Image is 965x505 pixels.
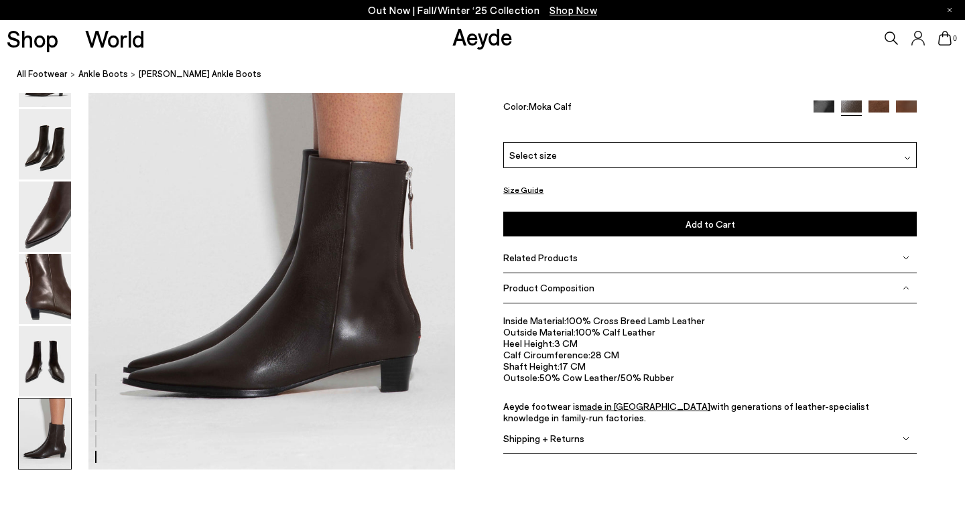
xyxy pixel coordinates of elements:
[503,100,800,116] div: Color:
[503,315,566,327] span: Inside Material:
[7,27,58,50] a: Shop
[503,315,917,327] li: 100% Cross Breed Lamb Leather
[503,361,917,372] li: 17 CM
[503,338,554,350] span: Heel Height:
[903,435,909,442] img: svg%3E
[19,399,71,469] img: Harriet Pointed Ankle Boots - Image 6
[903,285,909,291] img: svg%3E
[903,255,909,261] img: svg%3E
[19,254,71,324] img: Harriet Pointed Ankle Boots - Image 4
[503,350,917,361] li: 28 CM
[503,401,917,424] p: Aeyde footwear is with generations of leather-specialist knowledge in family-run factories.
[503,252,578,264] span: Related Products
[503,372,539,384] span: Outsole:
[503,182,543,199] button: Size Guide
[686,219,735,230] span: Add to Cart
[580,401,710,413] a: made in [GEOGRAPHIC_DATA]
[503,327,576,338] span: Outside Material:
[503,327,917,338] li: 100% Calf Leather
[503,350,590,361] span: Calf Circumference:
[952,35,958,42] span: 0
[78,68,128,79] span: ankle boots
[452,22,513,50] a: Aeyde
[503,372,917,384] li: 50% Cow Leather/50% Rubber
[503,283,594,294] span: Product Composition
[503,433,584,445] span: Shipping + Returns
[78,67,128,81] a: ankle boots
[17,67,68,81] a: All Footwear
[17,56,965,93] nav: breadcrumb
[85,27,145,50] a: World
[503,361,560,372] span: Shaft Height:
[19,326,71,396] img: Harriet Pointed Ankle Boots - Image 5
[938,31,952,46] a: 0
[503,212,917,237] button: Add to Cart
[550,4,597,16] span: Navigate to /collections/new-in
[19,109,71,179] img: Harriet Pointed Ankle Boots - Image 2
[529,100,572,112] span: Moka Calf
[503,338,917,350] li: 3 CM
[509,149,557,163] span: Select size
[368,2,597,19] p: Out Now | Fall/Winter ‘25 Collection
[139,67,261,81] span: [PERSON_NAME] Ankle Boots
[904,155,911,161] img: svg%3E
[19,182,71,252] img: Harriet Pointed Ankle Boots - Image 3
